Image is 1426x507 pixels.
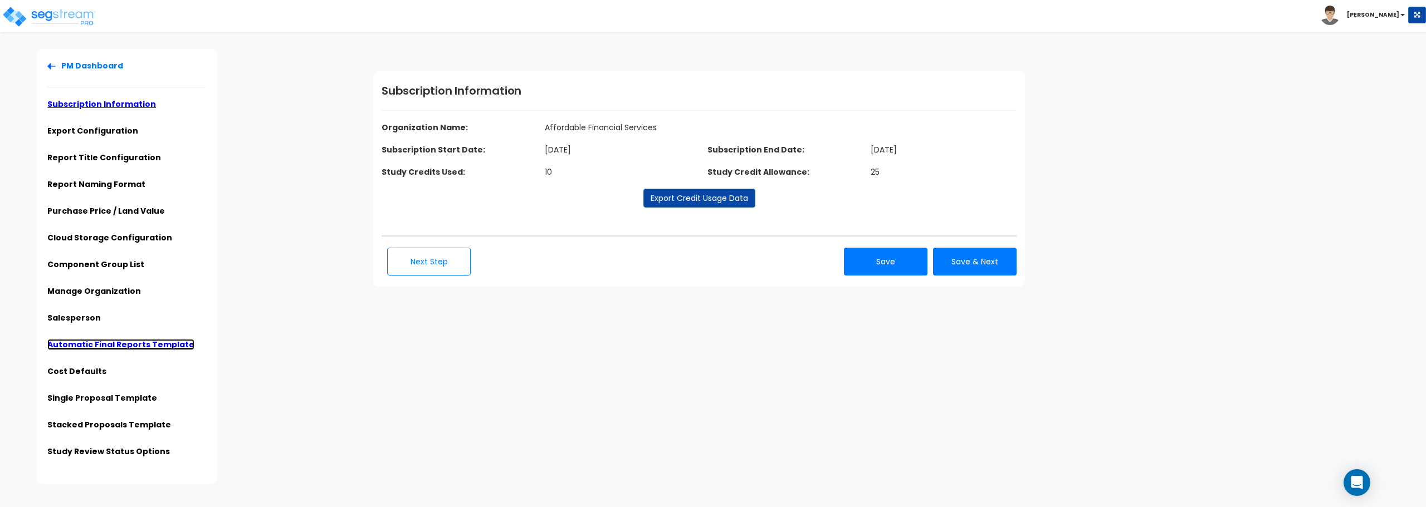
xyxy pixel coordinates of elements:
[47,60,123,71] a: PM Dashboard
[1320,6,1340,25] img: avatar.png
[47,286,141,297] a: Manage Organization
[47,312,101,323] a: Salesperson
[373,166,536,178] dt: Study Credits Used:
[1344,469,1370,496] div: Open Intercom Messenger
[47,419,171,430] a: Stacked Proposals Template
[373,122,699,133] dt: Organization Name:
[47,259,144,270] a: Component Group List
[844,248,927,275] button: Save
[862,166,1025,178] dd: 25
[47,232,172,243] a: Cloud Storage Configuration
[47,392,157,403] a: Single Proposal Template
[862,144,1025,155] dd: [DATE]
[47,63,56,70] img: Back
[699,166,862,178] dt: Study Credit Allowance:
[933,248,1017,275] button: Save & Next
[699,144,862,155] dt: Subscription End Date:
[1347,11,1399,19] b: [PERSON_NAME]
[643,189,755,208] a: Export Credit Usage Data
[47,205,165,216] a: Purchase Price / Land Value
[373,144,536,155] dt: Subscription Start Date:
[47,339,194,350] a: Automatic Final Reports Template
[536,122,862,133] dd: Affordable Financial Services
[47,125,138,136] a: Export Configuration
[382,82,1017,99] h1: Subscription Information
[47,99,156,110] a: Subscription Information
[47,152,161,163] a: Report Title Configuration
[536,166,700,178] dd: 10
[536,144,700,155] dd: [DATE]
[387,248,471,275] button: Next Step
[2,6,96,28] img: logo_pro_r.png
[47,446,170,457] a: Study Review Status Options
[47,179,145,190] a: Report Naming Format
[47,366,106,377] a: Cost Defaults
